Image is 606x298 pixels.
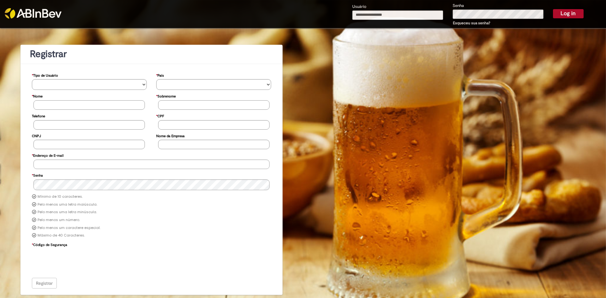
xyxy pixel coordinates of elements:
[38,210,97,215] label: Pelo menos uma letra minúscula.
[156,91,176,100] label: Sobrenome
[32,131,41,140] label: CNPJ
[156,131,185,140] label: Nome da Empresa
[38,202,97,207] label: Pelo menos uma letra maiúscula.
[38,233,85,238] label: Máximo de 40 Caracteres.
[32,111,45,120] label: Telefone
[32,240,67,249] label: Código de Segurança
[453,20,490,26] a: Esqueceu sua senha?
[553,9,584,18] button: Log in
[38,218,80,223] label: Pelo menos um número.
[38,194,83,199] label: Mínimo de 10 caracteres.
[352,4,366,10] label: Usuário
[33,249,129,273] iframe: reCAPTCHA
[5,8,62,19] img: ABInbev-white.png
[32,170,43,179] label: Senha
[32,91,43,100] label: Nome
[30,49,273,59] h1: Registrar
[32,70,58,79] label: Tipo de Usuário
[38,225,100,231] label: Pelo menos um caractere especial.
[156,111,164,120] label: CPF
[453,3,464,9] label: Senha
[156,70,164,79] label: País
[32,150,63,160] label: Endereço de E-mail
